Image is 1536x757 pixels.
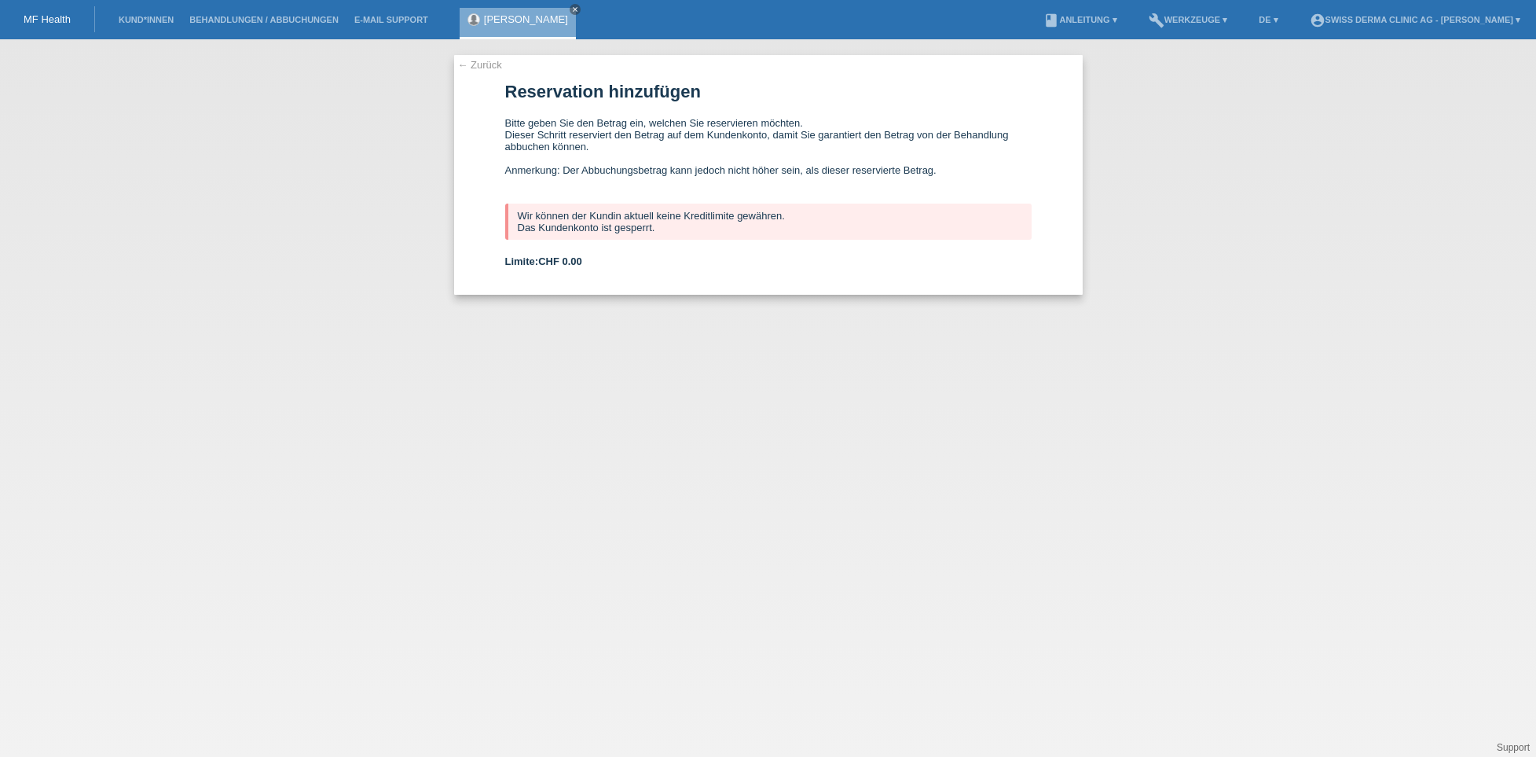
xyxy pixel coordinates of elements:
a: E-Mail Support [346,15,436,24]
i: book [1043,13,1059,28]
div: Wir können der Kundin aktuell keine Kreditlimite gewähren. Das Kundenkonto ist gesperrt. [505,204,1032,240]
div: Bitte geben Sie den Betrag ein, welchen Sie reservieren möchten. Dieser Schritt reserviert den Be... [505,117,1032,188]
a: Kund*innen [111,15,181,24]
a: DE ▾ [1251,15,1285,24]
i: close [571,6,579,13]
i: account_circle [1310,13,1325,28]
a: close [570,4,581,15]
a: Support [1497,742,1530,753]
a: account_circleSwiss Derma Clinic AG - [PERSON_NAME] ▾ [1302,15,1528,24]
h1: Reservation hinzufügen [505,82,1032,101]
b: Limite: [505,255,582,267]
i: build [1149,13,1164,28]
a: bookAnleitung ▾ [1036,15,1124,24]
a: Behandlungen / Abbuchungen [181,15,346,24]
a: ← Zurück [458,59,502,71]
a: MF Health [24,13,71,25]
a: buildWerkzeuge ▾ [1141,15,1236,24]
a: [PERSON_NAME] [484,13,568,25]
span: CHF 0.00 [538,255,582,267]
